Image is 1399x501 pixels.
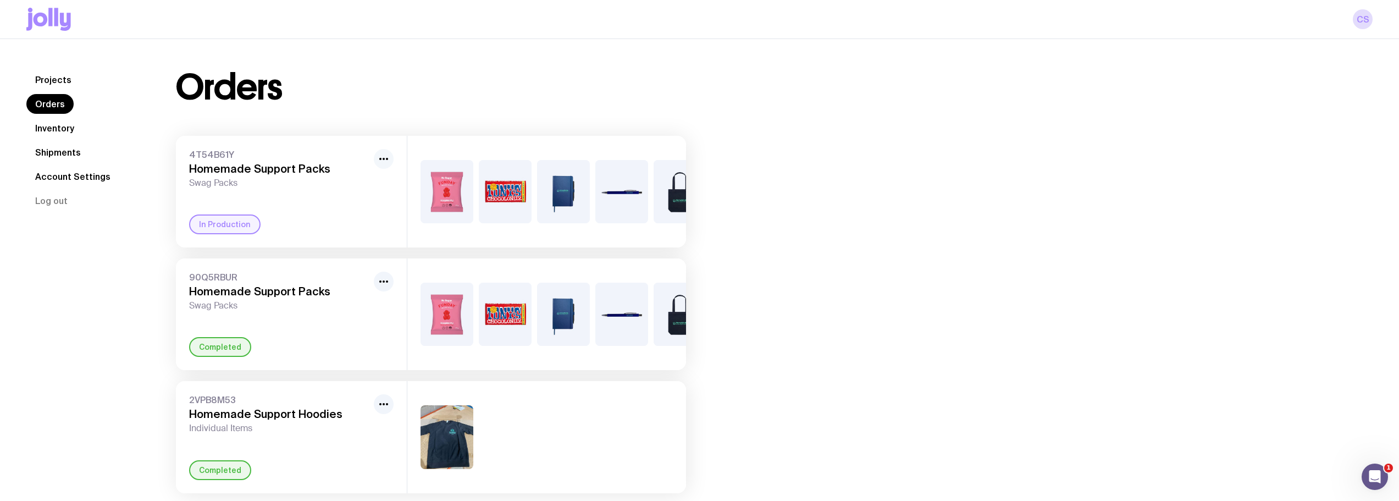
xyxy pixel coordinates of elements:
div: Completed [189,460,251,480]
h1: Orders [176,70,282,105]
div: Completed [189,337,251,357]
a: Inventory [26,118,83,138]
span: 2VPB8M53 [189,394,369,405]
a: Orders [26,94,74,114]
span: Swag Packs [189,178,369,189]
a: CS [1353,9,1373,29]
div: In Production [189,214,261,234]
h3: Homemade Support Packs [189,162,369,175]
iframe: Intercom live chat [1362,464,1388,490]
span: Swag Packs [189,300,369,311]
a: Shipments [26,142,90,162]
span: 4T54B61Y [189,149,369,160]
h3: Homemade Support Hoodies [189,408,369,421]
a: Account Settings [26,167,119,186]
a: Projects [26,70,80,90]
button: Log out [26,191,76,211]
span: 90Q5RBUR [189,272,369,283]
h3: Homemade Support Packs [189,285,369,298]
span: 1 [1384,464,1393,472]
span: Individual Items [189,423,369,434]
